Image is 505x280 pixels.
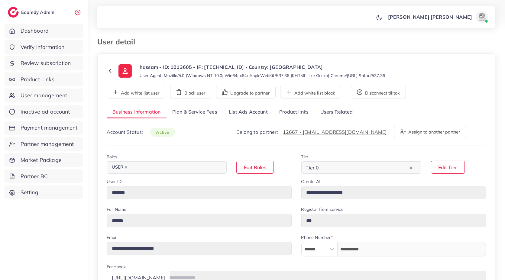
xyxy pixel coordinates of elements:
[21,43,65,51] span: Verify information
[394,126,466,138] button: Assign to another partner
[301,179,321,185] label: Create At
[476,11,488,23] img: avatar
[8,7,19,18] img: logo
[21,9,56,15] h2: Ecomdy Admin
[21,156,62,164] span: Market Package
[236,161,274,174] button: Edit Roles
[223,106,274,119] a: List Ads Account
[150,128,175,137] span: active
[5,121,83,135] a: Payment management
[21,108,70,116] span: Inactive ad account
[216,86,276,98] button: Upgrade to partner
[107,234,117,240] label: Email
[21,172,48,180] span: Partner BC
[283,129,387,135] a: 12667 - [EMAIL_ADDRESS][DOMAIN_NAME]
[305,163,320,172] span: Tier 0
[5,89,83,102] a: User management
[97,37,140,46] h3: User detail
[5,56,83,70] a: Review subscription
[170,86,211,98] button: Block user
[301,206,344,212] label: Register from service
[5,72,83,86] a: Product Links
[5,40,83,54] a: Verify information
[314,106,358,119] a: Users Related
[107,106,167,119] a: Business Information
[5,24,83,38] a: Dashboard
[280,86,341,98] button: Add white list block
[21,27,49,35] span: Dashboard
[21,188,38,196] span: Setting
[125,166,128,169] button: Deselect USER
[21,140,74,148] span: Partner management
[107,128,175,136] p: Account Status:
[301,161,421,174] div: Search for option
[410,164,413,171] button: Clear Selected
[8,7,56,18] a: logoEcomdy Admin
[385,11,490,23] a: [PERSON_NAME] [PERSON_NAME]avatar
[107,86,165,98] button: Add white list user
[21,59,71,67] span: Review subscription
[107,179,121,185] label: User ID
[107,154,117,160] label: Roles
[351,86,406,98] button: Disconnect tiktok
[321,163,408,172] input: Search for option
[107,264,126,270] label: Facebook
[140,63,385,71] p: hassam - ID: 1013605 - IP: [TECHNICAL_ID] - Country: [GEOGRAPHIC_DATA]
[21,76,54,83] span: Product Links
[21,92,67,99] span: User management
[5,153,83,167] a: Market Package
[431,161,465,174] button: Edit Tier
[236,128,387,136] p: Belong to partner:
[21,124,78,132] span: Payment management
[274,106,314,119] a: Product links
[301,234,333,240] label: Phone Number
[301,154,309,160] label: Tier
[118,64,132,78] img: ic-user-info.36bf1079.svg
[140,72,385,79] small: User Agent: Mozilla/5.0 (Windows NT 10.0; Win64; x64) AppleWebKit/537.36 (KHTML, like Gecko) Chro...
[388,13,472,21] p: [PERSON_NAME] [PERSON_NAME]
[167,106,223,119] a: Plan & Service Fees
[109,163,130,172] span: USER
[107,206,126,212] label: Full Name
[5,169,83,183] a: Partner BC
[5,105,83,119] a: Inactive ad account
[107,161,227,174] div: Search for option
[5,137,83,151] a: Partner management
[5,185,83,199] a: Setting
[131,163,219,172] input: Search for option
